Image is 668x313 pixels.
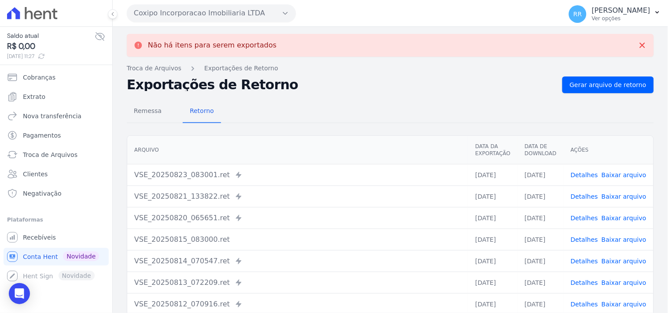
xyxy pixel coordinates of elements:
[23,252,58,261] span: Conta Hent
[204,64,278,73] a: Exportações de Retorno
[7,52,95,60] span: [DATE] 11:27
[9,283,30,304] div: Open Intercom Messenger
[518,250,564,272] td: [DATE]
[468,164,517,186] td: [DATE]
[4,165,109,183] a: Clientes
[7,40,95,52] span: R$ 0,00
[23,73,55,82] span: Cobranças
[518,136,564,164] th: Data de Download
[4,69,109,86] a: Cobranças
[4,229,109,246] a: Recebíveis
[468,229,517,250] td: [DATE]
[7,69,105,285] nav: Sidebar
[602,171,646,178] a: Baixar arquivo
[7,31,95,40] span: Saldo atual
[148,41,277,50] p: Não há itens para serem exportados
[127,64,654,73] nav: Breadcrumb
[23,233,56,242] span: Recebíveis
[571,171,598,178] a: Detalhes
[518,164,564,186] td: [DATE]
[4,127,109,144] a: Pagamentos
[183,100,221,123] a: Retorno
[518,186,564,207] td: [DATE]
[602,236,646,243] a: Baixar arquivo
[23,170,48,178] span: Clientes
[468,207,517,229] td: [DATE]
[134,191,461,202] div: VSE_20250821_133822.ret
[602,258,646,265] a: Baixar arquivo
[134,277,461,288] div: VSE_20250813_072209.ret
[571,236,598,243] a: Detalhes
[562,76,654,93] a: Gerar arquivo de retorno
[571,215,598,222] a: Detalhes
[4,248,109,266] a: Conta Hent Novidade
[564,136,653,164] th: Ações
[23,112,81,120] span: Nova transferência
[185,102,219,120] span: Retorno
[129,102,167,120] span: Remessa
[592,6,650,15] p: [PERSON_NAME]
[134,170,461,180] div: VSE_20250823_083001.ret
[4,107,109,125] a: Nova transferência
[602,279,646,286] a: Baixar arquivo
[570,80,646,89] span: Gerar arquivo de retorno
[602,301,646,308] a: Baixar arquivo
[571,193,598,200] a: Detalhes
[592,15,650,22] p: Ver opções
[468,250,517,272] td: [DATE]
[468,186,517,207] td: [DATE]
[602,215,646,222] a: Baixar arquivo
[127,4,296,22] button: Coxipo Incorporacao Imobiliaria LTDA
[134,299,461,309] div: VSE_20250812_070916.ret
[518,272,564,293] td: [DATE]
[468,136,517,164] th: Data da Exportação
[127,79,555,91] h2: Exportações de Retorno
[23,131,61,140] span: Pagamentos
[518,229,564,250] td: [DATE]
[573,11,582,17] span: RR
[134,234,461,245] div: VSE_20250815_083000.ret
[602,193,646,200] a: Baixar arquivo
[7,215,105,225] div: Plataformas
[23,189,62,198] span: Negativação
[23,150,78,159] span: Troca de Arquivos
[4,146,109,164] a: Troca de Arquivos
[23,92,45,101] span: Extrato
[571,301,598,308] a: Detalhes
[134,213,461,223] div: VSE_20250820_065651.ret
[127,136,468,164] th: Arquivo
[4,185,109,202] a: Negativação
[134,256,461,266] div: VSE_20250814_070547.ret
[127,100,169,123] a: Remessa
[562,2,668,26] button: RR [PERSON_NAME] Ver opções
[518,207,564,229] td: [DATE]
[468,272,517,293] td: [DATE]
[571,258,598,265] a: Detalhes
[63,251,99,261] span: Novidade
[571,279,598,286] a: Detalhes
[4,88,109,106] a: Extrato
[127,64,181,73] a: Troca de Arquivos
